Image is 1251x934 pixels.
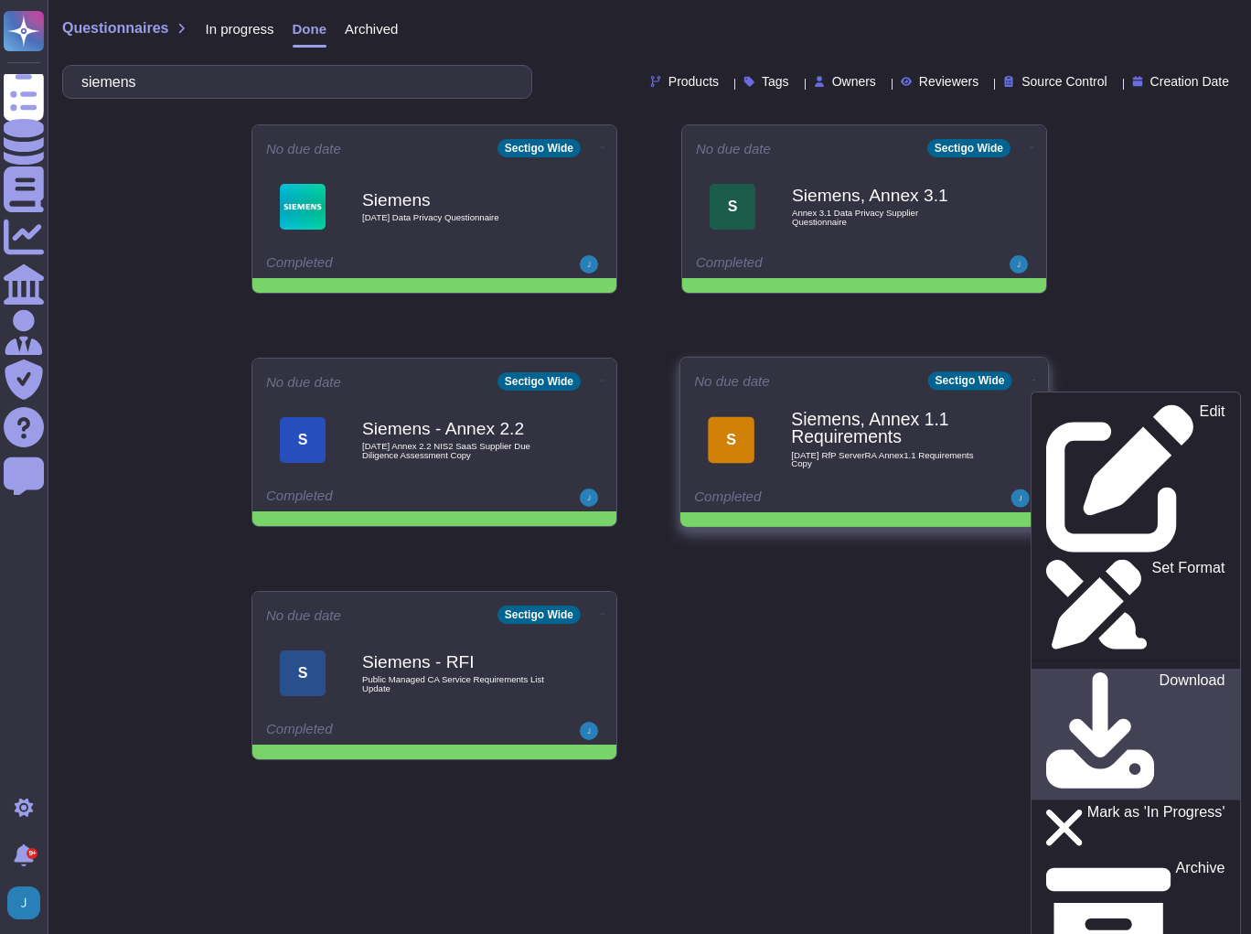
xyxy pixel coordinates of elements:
[266,375,341,389] span: No due date
[580,488,598,507] img: user
[266,722,490,740] div: Completed
[497,606,581,624] div: Sectigo Wide
[580,255,598,274] img: user
[696,142,771,156] span: No due date
[1021,75,1107,88] span: Source Control
[832,75,876,88] span: Owners
[710,184,755,230] div: S
[1200,404,1225,553] p: Edit
[1160,673,1225,797] p: Download
[1032,800,1240,856] a: Mark as 'In Progress'
[694,374,770,388] span: No due date
[927,139,1010,157] div: Sectigo Wide
[791,411,976,446] b: Siemens, Annex 1.1 Requirements
[1010,255,1028,274] img: user
[1011,489,1030,508] img: user
[72,66,513,98] input: Search by keywords
[362,442,545,459] span: [DATE] Annex 2.2 NIS2 SaaS Supplier Due Diligence Assessment Copy
[362,191,545,209] b: Siemens
[927,371,1011,390] div: Sectigo Wide
[280,417,326,463] div: S
[345,22,398,36] span: Archived
[762,75,789,88] span: Tags
[62,21,168,36] span: Questionnaires
[362,653,545,671] b: Siemens - RFI
[266,142,341,156] span: No due date
[497,139,581,157] div: Sectigo Wide
[4,883,53,923] button: user
[266,488,490,507] div: Completed
[205,22,273,36] span: In progress
[668,75,719,88] span: Products
[7,886,40,919] img: user
[1150,75,1229,88] span: Creation Date
[1087,805,1225,853] p: Mark as 'In Progress'
[362,213,545,222] span: [DATE] Data Privacy Questionnaire
[708,416,754,463] div: S
[1152,561,1225,650] p: Set Format
[694,489,921,508] div: Completed
[497,372,581,391] div: Sectigo Wide
[266,608,341,622] span: No due date
[1032,400,1240,556] a: Edit
[362,675,545,692] span: Public Managed CA Service Requirements List Update
[580,722,598,740] img: user
[791,451,976,468] span: [DATE] RfP ServerRA Annex1.1 Requirements Copy
[1032,669,1240,800] a: Download
[792,209,975,226] span: Annex 3.1 Data Privacy Supplier Questionnaire
[27,848,37,859] div: 9+
[696,255,920,274] div: Completed
[362,420,545,437] b: Siemens - Annex 2.2
[266,255,490,274] div: Completed
[293,22,327,36] span: Done
[280,184,326,230] img: Logo
[919,75,978,88] span: Reviewers
[792,187,975,204] b: Siemens, Annex 3.1
[1032,556,1240,653] a: Set Format
[280,650,326,696] div: S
